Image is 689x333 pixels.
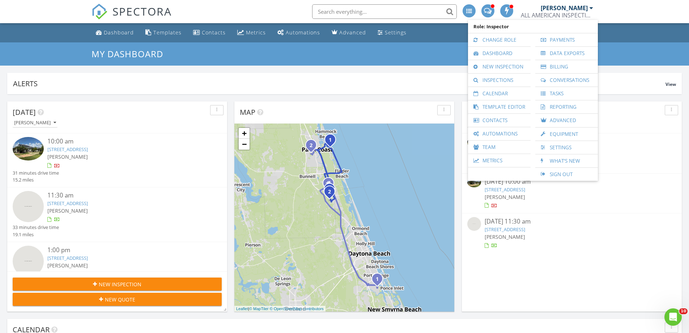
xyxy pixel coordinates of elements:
div: Advanced [339,29,366,36]
span: New Quote [105,296,135,303]
a: [DATE] 11:30 am [STREET_ADDRESS] [PERSON_NAME] [467,217,676,249]
div: Alerts [13,79,665,88]
div: | [234,306,326,312]
div: 19.1 miles [13,231,59,238]
a: Advanced [329,26,369,39]
div: 11:30 am [47,191,204,200]
a: Zoom out [239,139,250,150]
a: [STREET_ADDRESS] [47,200,88,207]
a: Equipment [539,128,594,141]
img: 9330925%2Fcover_photos%2FUONuuLFvW0XZMihLFmSh%2Fsmall.jpg [467,137,481,147]
a: Data Exports [539,47,594,60]
a: [STREET_ADDRESS] [485,226,525,233]
a: Metrics [472,154,527,167]
a: Settings [539,141,594,154]
span: [PERSON_NAME] [47,207,88,214]
a: New Inspection [472,60,527,73]
input: Search everything... [312,4,457,19]
a: SPECTORA [92,10,172,25]
a: © MapTiler [249,307,269,311]
i: 1 [376,277,379,282]
button: New Quote [13,293,222,306]
a: Automations (Advanced) [275,26,323,39]
div: Metrics [246,29,266,36]
div: [DATE] 11:30 am [485,217,659,226]
img: 9365109%2Fcover_photos%2FPeiqVHsDxJZPJgDbWD7F%2Fsmall.jpg [13,137,44,161]
div: Dashboard [104,29,134,36]
a: My Dashboard [92,48,169,60]
a: [DATE] 3:30 pm [STREET_ADDRESS] [PERSON_NAME] [467,137,676,169]
div: [PERSON_NAME] [541,4,588,12]
img: The Best Home Inspection Software - Spectora [92,4,107,20]
div: ALL AMERICAN INSPECTION SERVICES [521,12,593,19]
a: Reporting [539,100,594,113]
a: 11:30 am [STREET_ADDRESS] [PERSON_NAME] 33 minutes drive time 19.1 miles [13,191,222,238]
span: [PERSON_NAME] [485,233,525,240]
div: Settings [385,29,407,36]
a: Payments [539,33,594,46]
a: Contacts [472,114,527,127]
div: Contacts [202,29,226,36]
a: [DATE] 10:00 am [STREET_ADDRESS] [PERSON_NAME] [467,177,676,209]
div: 33 minutes drive time [13,224,59,231]
div: 475 Spruceview Drive , Port Orange, FL 32127 [377,279,382,283]
a: Settings [375,26,409,39]
div: 1:00 pm [47,246,204,255]
span: SPECTORA [112,4,172,19]
i: 2 [310,143,312,148]
a: Sign Out [539,168,594,181]
a: Template Editor [472,100,527,113]
a: 10:00 am [STREET_ADDRESS] [PERSON_NAME] 31 minutes drive time 15.2 miles [13,137,222,183]
div: 18 Island Estates Pkwy, Palm Coast, FL 32137 [330,140,335,144]
img: streetview [13,191,44,222]
span: New Inspection [99,280,141,288]
a: Leaflet [236,307,248,311]
a: Dashboard [472,47,527,60]
a: Change Role [472,33,527,46]
a: Metrics [234,26,269,39]
a: Conversations [539,74,594,87]
a: 1:00 pm [STREET_ADDRESS] [PERSON_NAME] 4 minutes drive time 0.7 miles [13,246,222,293]
div: 491 Stirling Bridge Dr, Ormond Beach, FL 32174 [329,191,334,196]
span: In Progress [467,107,513,117]
img: 9365109%2Fcover_photos%2FPeiqVHsDxJZPJgDbWD7F%2Fsmall.jpg [467,177,481,188]
a: Tasks [539,87,594,100]
span: 10 [679,308,688,314]
a: Calendar [472,87,527,100]
span: [PERSON_NAME] [485,193,525,200]
a: What's New [539,154,594,167]
a: Inspections [472,74,527,87]
div: 12 Smoke Tree Place, Palm Coast Fl 32164 [328,183,333,187]
span: Map [240,107,255,117]
a: Advanced [539,114,594,127]
a: Automations [472,127,527,140]
i: 2 [328,190,331,195]
i: 1 [329,138,332,143]
a: [STREET_ADDRESS] [485,186,525,193]
a: Team [472,141,527,154]
a: [STREET_ADDRESS] [47,146,88,153]
button: New Inspection [13,278,222,291]
img: streetview [467,217,481,231]
span: [PERSON_NAME] [47,153,88,160]
div: [PERSON_NAME] [14,120,56,125]
a: Billing [539,60,594,73]
div: [DATE] 10:00 am [485,177,659,186]
div: Automations [286,29,320,36]
span: Role: Inspector [472,20,594,33]
button: [PERSON_NAME] [13,118,58,128]
button: [PERSON_NAME] [467,118,512,128]
iframe: Intercom live chat [664,308,682,326]
div: 7 Lago Vista Pl, Palm Coast, FL 32164 [311,145,315,149]
span: [DATE] [13,107,36,117]
div: 31 minutes drive time [13,170,59,176]
div: Templates [153,29,182,36]
div: 15.2 miles [13,176,59,183]
a: [STREET_ADDRESS] [47,255,88,261]
span: [PERSON_NAME] [47,262,88,269]
span: View [665,81,676,87]
a: Dashboard [93,26,137,39]
a: Templates [143,26,184,39]
a: Zoom in [239,128,250,139]
a: Contacts [190,26,229,39]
